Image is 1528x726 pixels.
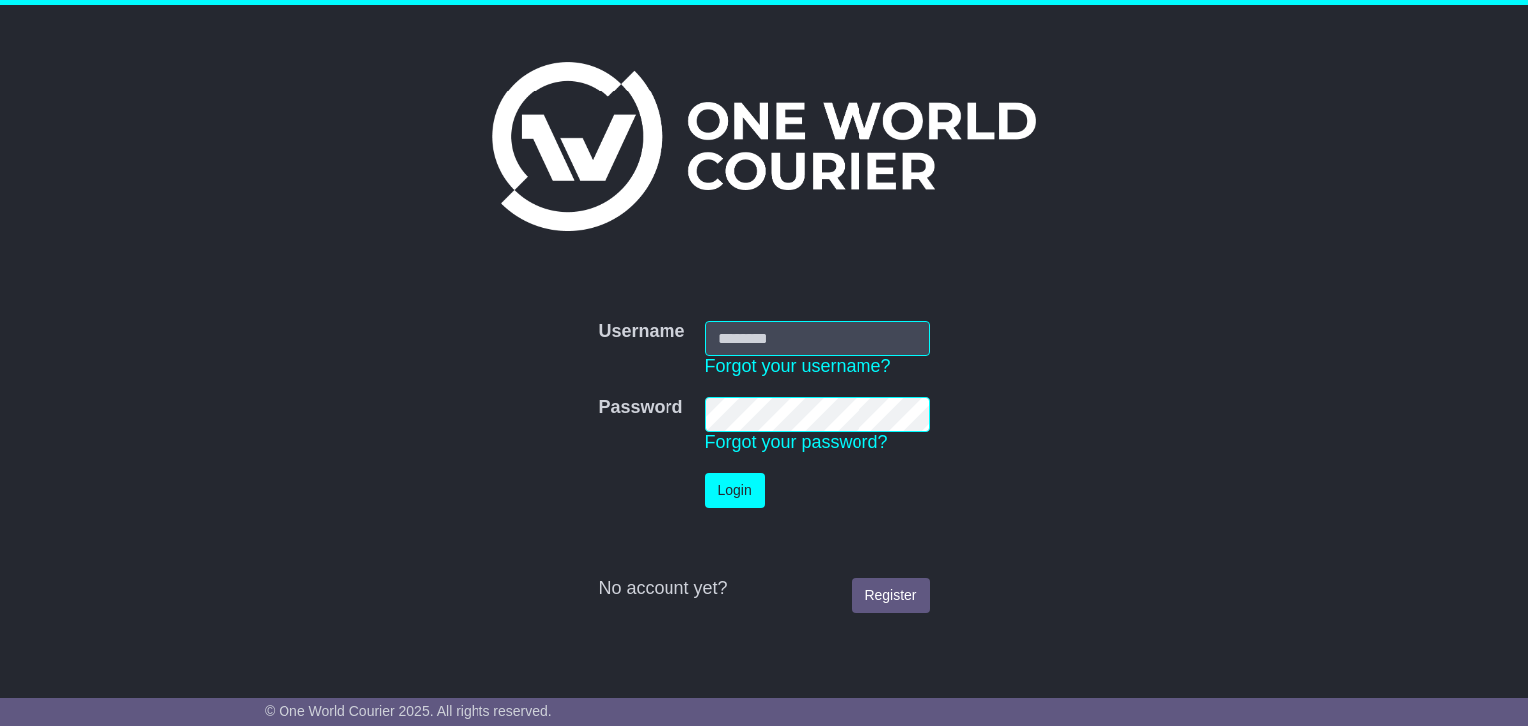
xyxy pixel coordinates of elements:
[598,397,682,419] label: Password
[492,62,1036,231] img: One World
[705,356,891,376] a: Forgot your username?
[705,473,765,508] button: Login
[705,432,888,452] a: Forgot your password?
[265,703,552,719] span: © One World Courier 2025. All rights reserved.
[598,321,684,343] label: Username
[852,578,929,613] a: Register
[598,578,929,600] div: No account yet?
